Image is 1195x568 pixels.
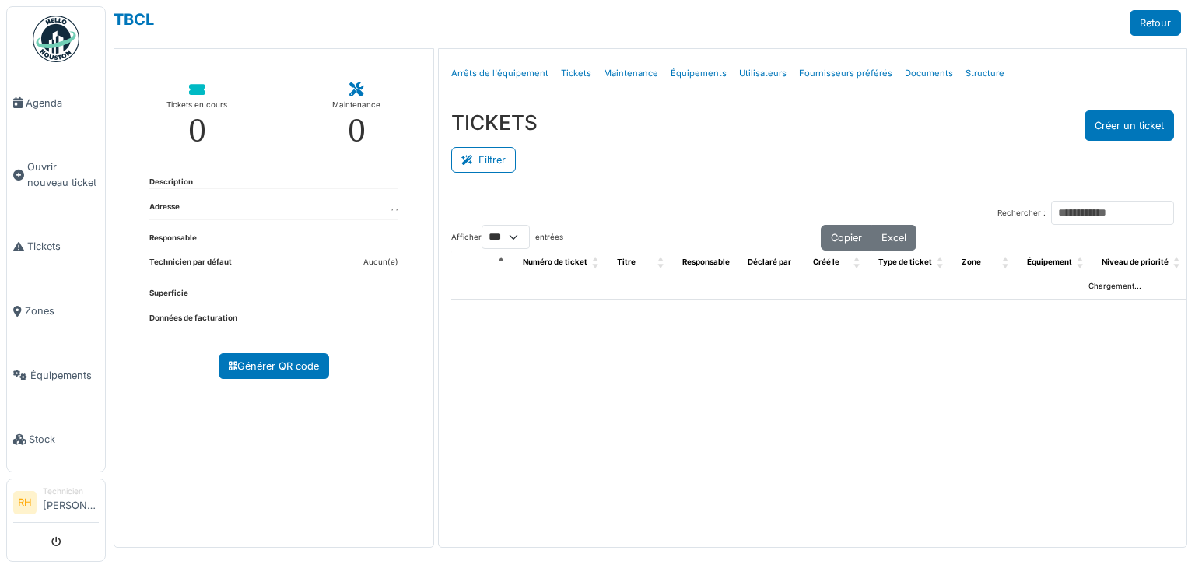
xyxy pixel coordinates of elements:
dt: Adresse [149,202,180,219]
a: Maintenance [597,55,664,92]
a: Agenda [7,71,105,135]
h3: TICKETS [451,110,538,135]
span: Type de ticket [878,258,932,266]
button: Créer un ticket [1085,110,1174,141]
span: Zone [962,258,981,266]
div: Maintenance [332,97,380,113]
span: Numéro de ticket: Activate to sort [592,251,601,275]
dt: Données de facturation [149,313,237,324]
span: Niveau de priorité [1102,258,1169,266]
span: Titre [617,258,636,266]
dd: , , [391,202,398,213]
span: Équipements [30,368,99,383]
span: Tickets [27,239,99,254]
label: Afficher entrées [451,225,563,249]
a: TBCL [114,10,154,29]
span: Créé le: Activate to sort [853,251,863,275]
a: Tickets [7,215,105,279]
img: Badge_color-CXgf-gQk.svg [33,16,79,62]
button: Excel [871,225,916,251]
button: Copier [821,225,872,251]
dt: Technicien par défaut [149,257,232,275]
li: RH [13,491,37,514]
span: Numéro de ticket [523,258,587,266]
span: Déclaré par [748,258,791,266]
a: Équipements [7,343,105,408]
a: Utilisateurs [733,55,793,92]
div: Technicien [43,486,99,497]
span: Équipement: Activate to sort [1077,251,1086,275]
a: RH Technicien[PERSON_NAME] [13,486,99,523]
a: Zones [7,279,105,343]
span: Titre: Activate to sort [657,251,667,275]
div: Tickets en cours [166,97,227,113]
span: Créé le [813,258,839,266]
dt: Description [149,177,193,188]
a: Tickets [555,55,597,92]
span: Zone: Activate to sort [1002,251,1011,275]
span: Type de ticket: Activate to sort [937,251,946,275]
span: Ouvrir nouveau ticket [27,160,99,189]
div: 0 [348,113,366,148]
span: Responsable [682,258,730,266]
span: Stock [29,432,99,447]
li: [PERSON_NAME] [43,486,99,519]
a: Stock [7,408,105,472]
a: Arrêts de l'équipement [445,55,555,92]
button: Filtrer [451,147,516,173]
span: Copier [831,232,862,244]
label: Rechercher : [997,208,1046,219]
a: Générer QR code [219,353,329,379]
dd: Aucun(e) [363,257,398,268]
a: Retour [1130,10,1181,36]
a: Tickets en cours 0 [154,71,240,160]
a: Fournisseurs préférés [793,55,899,92]
span: Excel [881,232,906,244]
a: Structure [959,55,1011,92]
div: 0 [188,113,206,148]
dt: Responsable [149,233,197,244]
span: Zones [25,303,99,318]
a: Équipements [664,55,733,92]
a: Ouvrir nouveau ticket [7,135,105,215]
span: Niveau de priorité: Activate to sort [1173,251,1183,275]
span: Agenda [26,96,99,110]
dt: Superficie [149,288,188,300]
a: Maintenance 0 [320,71,393,160]
select: Afficherentrées [482,225,530,249]
a: Documents [899,55,959,92]
span: Équipement [1027,258,1072,266]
